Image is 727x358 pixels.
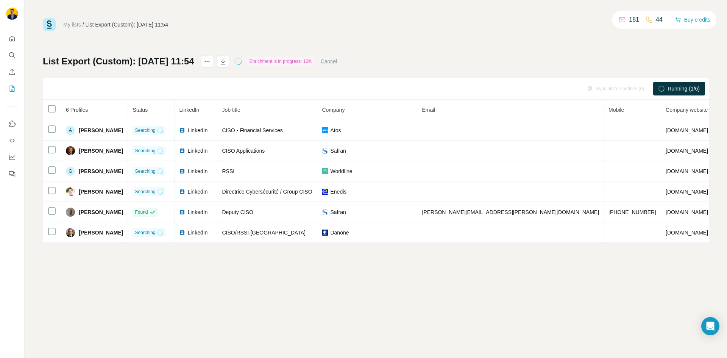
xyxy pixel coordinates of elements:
[322,107,345,113] span: Company
[247,57,315,66] div: Enrichment is in progress: 16%
[79,188,123,195] span: [PERSON_NAME]
[668,85,700,92] span: Running (1/6)
[179,127,185,133] img: LinkedIn logo
[66,146,75,155] img: Avatar
[222,230,305,236] span: CISO/RSSI [GEOGRAPHIC_DATA]
[179,209,185,215] img: LinkedIn logo
[6,134,18,147] button: Use Surfe API
[222,168,234,174] span: RSSI
[66,107,88,113] span: 6 Profiles
[187,167,207,175] span: LinkedIn
[6,8,18,20] img: Avatar
[330,188,346,195] span: Enedis
[187,229,207,236] span: LinkedIn
[79,208,123,216] span: [PERSON_NAME]
[666,209,708,215] span: [DOMAIN_NAME]
[608,209,656,215] span: [PHONE_NUMBER]
[86,21,168,28] div: List Export (Custom): [DATE] 11:54
[83,21,84,28] li: /
[6,167,18,181] button: Feedback
[222,148,265,154] span: CISO Applications
[322,168,328,174] img: company-logo
[79,127,123,134] span: [PERSON_NAME]
[675,14,710,25] button: Buy credits
[135,127,155,134] span: Searching
[666,127,708,133] span: [DOMAIN_NAME]
[222,189,312,195] span: Directrice Cybersécurité / Group CISO
[179,107,199,113] span: LinkedIn
[330,208,346,216] span: Safran
[43,55,194,67] h1: List Export (Custom): [DATE] 11:54
[666,107,708,113] span: Company website
[66,167,75,176] div: G
[187,127,207,134] span: LinkedIn
[179,168,185,174] img: LinkedIn logo
[201,55,213,67] button: actions
[322,209,328,215] img: company-logo
[135,188,155,195] span: Searching
[322,230,328,236] img: company-logo
[222,127,282,133] span: CISO - Financial Services
[63,22,81,28] a: My lists
[629,15,639,24] p: 181
[322,189,328,195] img: company-logo
[666,189,708,195] span: [DOMAIN_NAME]
[6,82,18,95] button: My lists
[6,48,18,62] button: Search
[6,117,18,131] button: Use Surfe on LinkedIn
[6,65,18,79] button: Enrich CSV
[422,209,599,215] span: [PERSON_NAME][EMAIL_ADDRESS][PERSON_NAME][DOMAIN_NAME]
[187,188,207,195] span: LinkedIn
[135,168,155,175] span: Searching
[66,208,75,217] img: Avatar
[187,208,207,216] span: LinkedIn
[330,229,349,236] span: Danone
[66,228,75,237] img: Avatar
[79,229,123,236] span: [PERSON_NAME]
[79,167,123,175] span: [PERSON_NAME]
[656,15,663,24] p: 44
[701,317,719,335] div: Open Intercom Messenger
[135,147,155,154] span: Searching
[322,148,328,154] img: company-logo
[135,209,148,216] span: Found
[133,107,148,113] span: Status
[422,107,435,113] span: Email
[666,168,708,174] span: [DOMAIN_NAME]
[330,127,341,134] span: Atos
[179,189,185,195] img: LinkedIn logo
[6,32,18,45] button: Quick start
[66,187,75,196] img: Avatar
[79,147,123,155] span: [PERSON_NAME]
[179,148,185,154] img: LinkedIn logo
[666,230,708,236] span: [DOMAIN_NAME]
[330,167,352,175] span: Worldline
[321,58,337,65] button: Cancel
[322,127,328,133] img: company-logo
[6,150,18,164] button: Dashboard
[222,107,240,113] span: Job title
[666,148,708,154] span: [DOMAIN_NAME]
[66,126,75,135] div: A
[330,147,346,155] span: Safran
[187,147,207,155] span: LinkedIn
[222,209,253,215] span: Deputy CISO
[135,229,155,236] span: Searching
[608,107,624,113] span: Mobile
[43,18,56,31] img: Surfe Logo
[179,230,185,236] img: LinkedIn logo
